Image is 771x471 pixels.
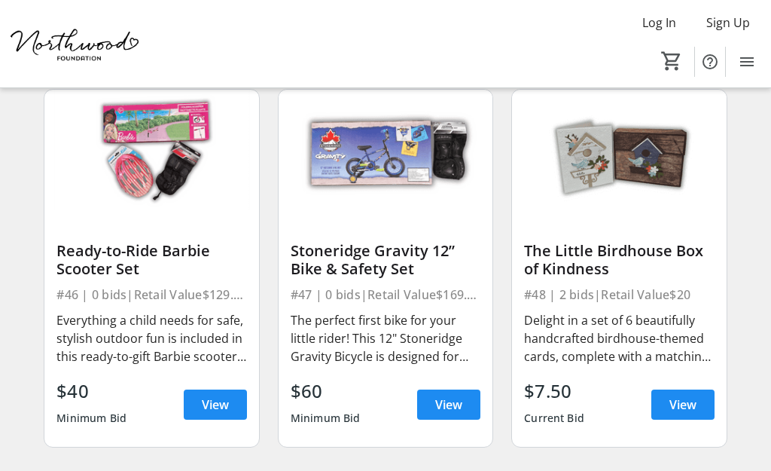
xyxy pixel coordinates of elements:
div: Everything a child needs for safe, stylish outdoor fun is included in this ready-to-gift Barbie s... [56,311,246,365]
span: View [202,396,229,414]
a: View [184,390,247,420]
div: Minimum Bid [291,405,361,432]
div: The Little Birdhouse Box of Kindness [524,242,714,278]
span: Sign Up [706,14,750,32]
div: Delight in a set of 6 beautifully handcrafted birdhouse-themed cards, complete with a matching ha... [524,311,714,365]
img: Stoneridge Gravity 12” Bike & Safety Set [279,90,492,210]
img: Ready-to-Ride Barbie Scooter Set [44,90,258,210]
a: View [651,390,715,420]
div: Minimum Bid [56,405,126,432]
div: $40 [56,378,126,405]
img: Northwood Foundation's Logo [9,6,143,81]
div: $7.50 [524,378,584,405]
button: Log In [630,11,688,35]
div: Current Bid [524,405,584,432]
div: $60 [291,378,361,405]
span: View [435,396,462,414]
a: View [417,390,480,420]
span: View [669,396,696,414]
button: Menu [732,47,762,77]
img: The Little Birdhouse Box of Kindness [512,90,726,210]
button: Cart [658,47,685,75]
div: Ready-to-Ride Barbie Scooter Set [56,242,246,278]
button: Help [695,47,725,77]
button: Sign Up [694,11,762,35]
div: #46 | 0 bids | Retail Value $129.97 [56,284,246,305]
span: Log In [642,14,676,32]
div: The perfect first bike for your little rider! This 12" Stoneridge Gravity Bicycle is designed for... [291,311,480,365]
div: #47 | 0 bids | Retail Value $169.98 [291,284,480,305]
div: Stoneridge Gravity 12” Bike & Safety Set [291,242,480,278]
div: #48 | 2 bids | Retail Value $20 [524,284,714,305]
